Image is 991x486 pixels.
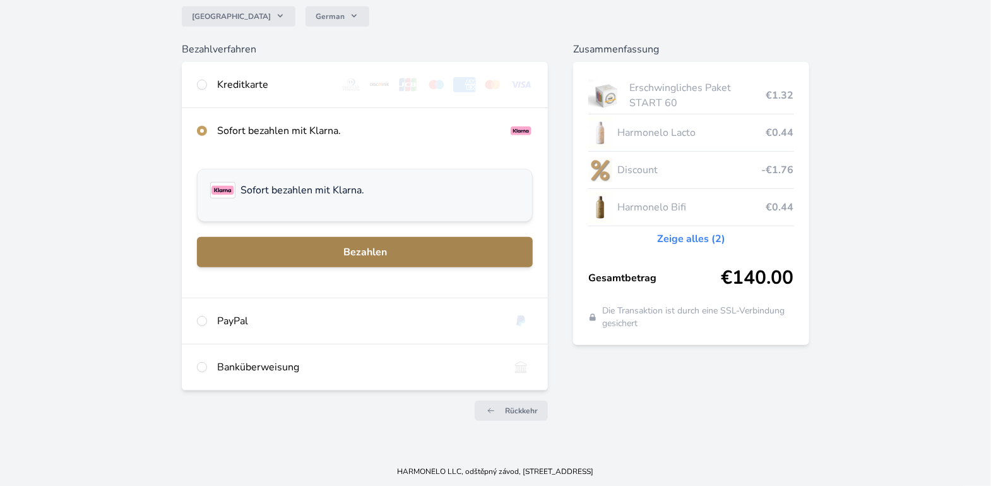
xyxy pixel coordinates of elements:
img: jcb.svg [396,77,420,92]
span: Harmonelo Lacto [617,125,766,140]
img: mc.svg [481,77,504,92]
img: diners.svg [340,77,363,92]
div: PayPal [217,313,499,329]
img: paypal.svg [509,313,533,329]
div: Sofort bezahlen mit Klarna. [217,123,499,138]
span: €1.32 [766,88,794,103]
img: maestro.svg [425,77,448,92]
img: visa.svg [509,77,533,92]
button: Bezahlen [197,237,533,267]
ul: Wählen Sie eine Zahlungsmethode aus [197,169,533,222]
img: CLEAN_LACTO_se_stinem_x-hi-lo.jpg [588,117,612,149]
a: Rückkehr [475,401,548,421]
button: German [306,6,369,27]
span: -€1.76 [762,162,794,178]
div: Kreditkarte [217,77,329,92]
span: €0.44 [766,200,794,215]
span: €140.00 [721,267,794,289]
span: Rückkehr [505,406,538,416]
img: discount-lo.png [588,154,612,186]
h6: Zusammenfassung [573,42,809,57]
div: Banküberweisung [217,360,499,375]
img: klarna_paynow.svg [509,123,533,138]
span: Discount [617,162,761,178]
img: start.jpg [588,80,624,111]
span: Sofort bezahlen mit Klarna. [240,183,364,198]
span: Die Transaktion ist durch eine SSL-Verbindung gesichert [602,305,793,330]
span: German [316,11,345,21]
span: [GEOGRAPHIC_DATA] [192,11,271,21]
a: Zeige alles (2) [657,231,725,246]
img: CLEAN_BIFI_se_stinem_x-lo.jpg [588,191,612,223]
img: discover.svg [368,77,391,92]
span: €0.44 [766,125,794,140]
img: amex.svg [453,77,477,92]
span: Gesamtbetrag [588,270,721,286]
span: Harmonelo Bifi [617,200,766,215]
span: Erschwingliches Paket START 60 [629,80,766,111]
img: bankTransfer_IBAN.svg [509,360,533,375]
span: Bezahlen [207,245,523,260]
button: [GEOGRAPHIC_DATA] [182,6,295,27]
h6: Bezahlverfahren [182,42,548,57]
